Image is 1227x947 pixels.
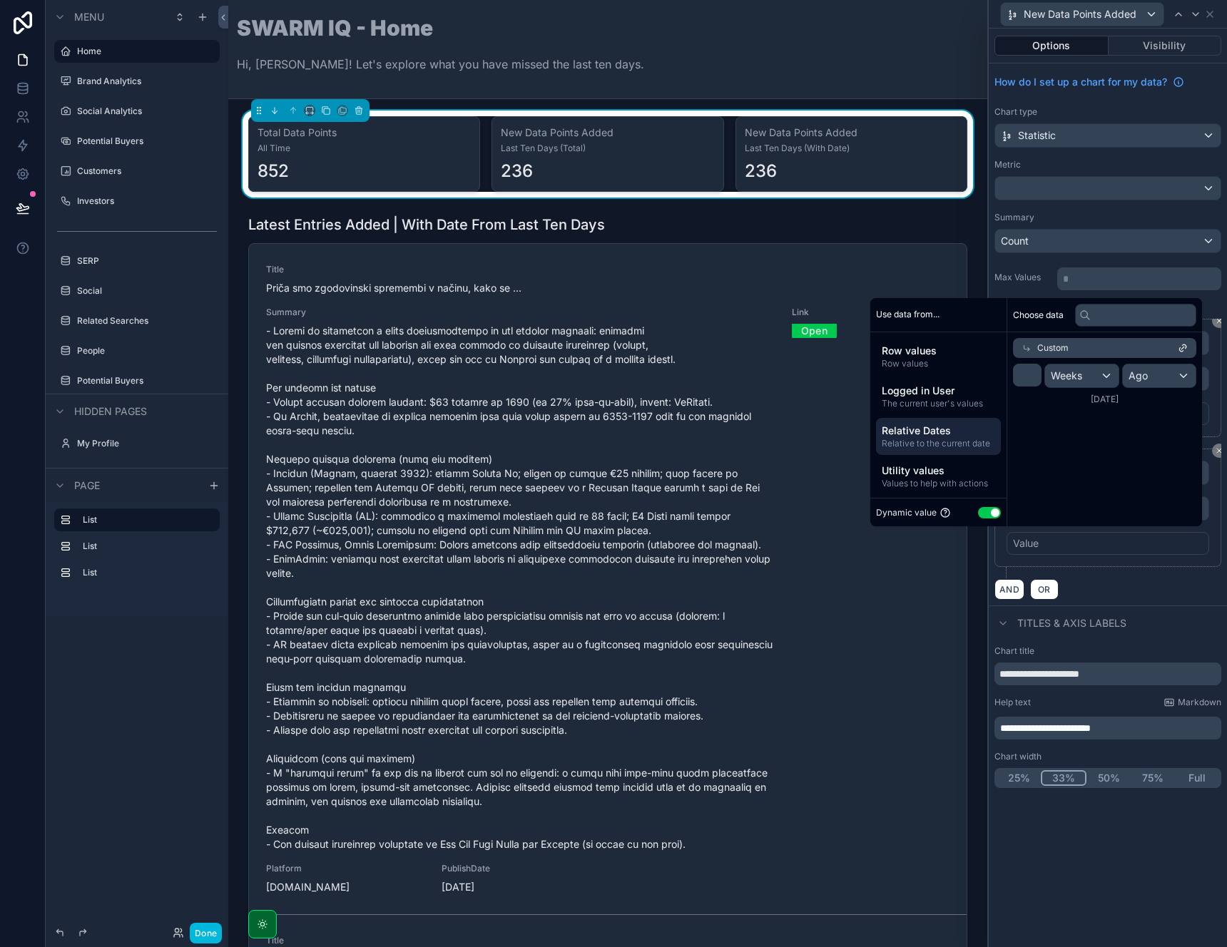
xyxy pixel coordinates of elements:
label: Help text [994,697,1031,708]
span: Relative Dates [882,424,995,438]
span: Row values [882,358,995,369]
button: AND [994,579,1024,600]
label: Chart width [994,751,1042,762]
span: Choose data [1013,309,1064,321]
span: Statistic [1018,128,1056,143]
label: List [83,567,208,578]
span: All Time [258,143,471,154]
h3: Total Data Points [258,126,471,140]
span: New Data Points Added [1024,7,1136,21]
span: Custom [1037,342,1069,354]
span: Hidden pages [74,404,147,419]
span: Count [1001,234,1029,248]
label: People [77,345,211,357]
a: Markdown [1164,697,1221,708]
span: Page [74,478,100,493]
span: Logged in User [882,384,995,398]
div: scrollable content [870,332,1007,498]
span: Use data from... [876,309,940,320]
button: Statistic [994,123,1221,148]
label: Social [77,285,211,297]
label: Max Values [994,272,1052,283]
div: scrollable content [1057,265,1221,290]
label: Investors [77,195,211,207]
button: 50% [1086,770,1131,786]
label: List [83,514,208,526]
button: 33% [1041,770,1086,786]
button: Count [994,229,1221,253]
button: OR [1030,579,1059,600]
span: Utility values [882,464,995,478]
a: How do I set up a chart for my data? [994,75,1184,89]
span: Titles & Axis labels [1017,616,1126,630]
button: Options [994,36,1109,56]
h1: SWARM IQ - Home [237,17,644,39]
span: The current user's values [882,398,995,409]
label: Metric [994,159,1021,170]
button: New Data Points Added [1000,2,1164,26]
h3: New Data Points Added [745,126,958,140]
p: Hi, [PERSON_NAME]! Let's explore what you have missed the last ten days. [237,56,644,73]
h3: New Data Points Added [501,126,714,140]
label: Summary [994,212,1034,223]
span: Last Ten Days (With Date) [745,143,958,154]
span: Markdown [1178,697,1221,708]
span: OR [1035,584,1054,595]
div: scrollable content [994,714,1221,739]
div: 236 [501,160,533,183]
button: 75% [1131,770,1175,786]
div: scrollable content [46,502,228,598]
button: Visibility [1109,36,1222,56]
label: Social Analytics [77,106,211,117]
label: Home [77,46,211,57]
button: Done [190,923,222,943]
label: Potential Buyers [77,375,211,387]
label: SERP [77,255,211,267]
label: Brand Analytics [77,76,211,87]
label: Chart type [994,106,1037,118]
span: Last Ten Days (Total) [501,143,714,154]
label: List [83,541,208,552]
div: 852 [258,160,289,183]
label: Customers [77,165,211,177]
label: Potential Buyers [77,135,211,147]
span: Relative to the current date [882,438,995,449]
label: My Profile [77,438,211,449]
span: Menu [74,10,104,24]
label: Related Searches [77,315,211,327]
button: 25% [997,770,1041,786]
span: Values to help with actions [882,478,995,489]
div: Value [1013,536,1039,551]
span: Dynamic value [876,507,937,518]
span: Row values [882,344,995,358]
div: 236 [745,160,777,183]
button: Full [1175,770,1219,786]
span: How do I set up a chart for my data? [994,75,1167,89]
label: Chart title [994,645,1034,657]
